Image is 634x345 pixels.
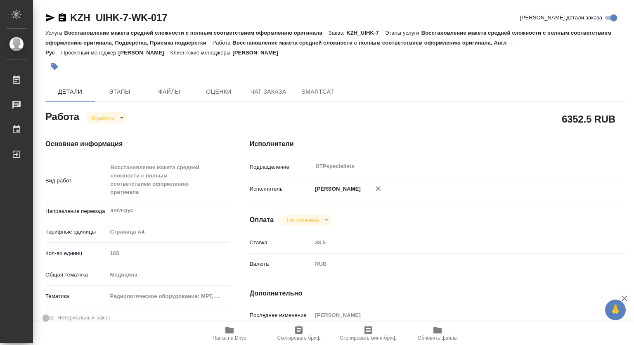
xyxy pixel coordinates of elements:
[45,271,107,279] p: Общая тематика
[85,112,127,123] div: В работе
[312,309,594,321] input: Пустое поле
[70,12,167,23] a: KZH_UIHK-7-WK-017
[107,225,230,239] div: Страница А4
[199,87,239,97] span: Оценки
[418,335,458,341] span: Обновить файлы
[57,13,67,23] button: Скопировать ссылку
[213,335,246,341] span: Папка на Drive
[280,215,331,226] div: В работе
[107,289,230,303] div: Радиологическое оборудование: МРТ, КТ, УЗИ, рентгенография
[403,322,472,345] button: Обновить файлы
[195,322,264,345] button: Папка на Drive
[213,40,233,46] p: Работа
[312,185,361,193] p: [PERSON_NAME]
[340,335,396,341] span: Скопировать мини-бриф
[605,300,626,320] button: 🙏
[250,288,625,298] h4: Дополнительно
[45,57,64,76] button: Добавить тэг
[608,301,622,319] span: 🙏
[250,185,312,193] p: Исполнитель
[50,87,90,97] span: Детали
[520,14,602,22] span: [PERSON_NAME] детали заказа
[250,260,312,268] p: Валюта
[61,50,118,56] p: Проектный менеджер
[107,247,230,259] input: Пустое поле
[298,87,338,97] span: SmartCat
[45,109,79,123] h2: Работа
[45,40,513,56] p: Восстановление макета средней сложности с полным соответствием оформлению оригинала, Англ → Рус
[100,87,140,97] span: Этапы
[329,30,346,36] p: Заказ:
[45,249,107,258] p: Кол-во единиц
[312,257,594,271] div: RUB
[45,177,107,185] p: Вид работ
[334,322,403,345] button: Скопировать мини-бриф
[369,180,387,198] button: Удалить исполнителя
[45,207,107,215] p: Направление перевода
[45,228,107,236] p: Тарифные единицы
[250,215,274,225] h4: Оплата
[346,30,385,36] p: KZH_UIHK-7
[45,292,107,300] p: Тематика
[562,112,615,126] h2: 6352.5 RUB
[277,335,320,341] span: Скопировать бриф
[57,314,110,322] span: Нотариальный заказ
[250,311,312,319] p: Последнее изменение
[45,30,64,36] p: Услуга
[385,30,421,36] p: Этапы услуги
[284,217,321,224] button: Не оплачена
[45,139,217,149] h4: Основная информация
[312,236,594,248] input: Пустое поле
[250,163,312,171] p: Подразделение
[118,50,170,56] p: [PERSON_NAME]
[107,268,230,282] div: Медицина
[170,50,233,56] p: Клиентские менеджеры
[232,50,284,56] p: [PERSON_NAME]
[45,13,55,23] button: Скопировать ссылку для ЯМессенджера
[64,30,328,36] p: Восстановление макета средней сложности с полным соответствием оформлению оригинала
[250,139,625,149] h4: Исполнители
[149,87,189,97] span: Файлы
[250,239,312,247] p: Ставка
[248,87,288,97] span: Чат заказа
[264,322,334,345] button: Скопировать бриф
[90,114,117,121] button: В работе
